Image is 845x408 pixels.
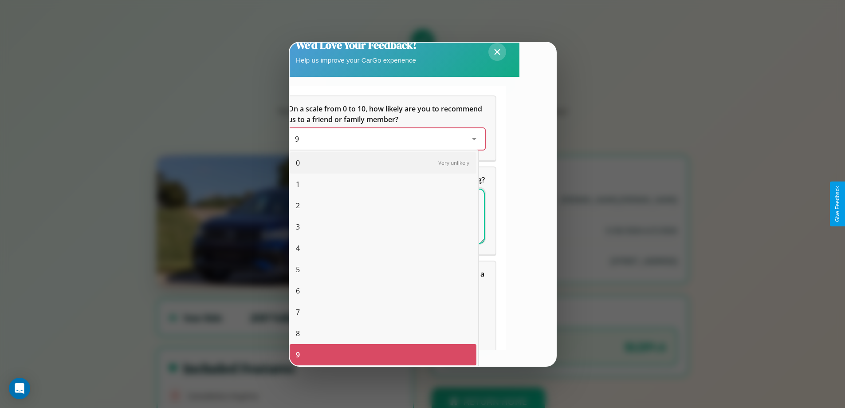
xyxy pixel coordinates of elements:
div: 10 [290,365,476,387]
div: 1 [290,174,476,195]
div: Open Intercom Messenger [9,378,30,399]
div: On a scale from 0 to 10, how likely are you to recommend us to a friend or family member? [288,128,485,150]
div: 5 [290,259,476,280]
span: On a scale from 0 to 10, how likely are you to recommend us to a friend or family member? [288,104,484,124]
div: 0 [290,152,476,174]
h2: We'd Love Your Feedback! [296,38,417,52]
div: Give Feedback [834,186,841,222]
span: 9 [296,349,300,360]
h5: On a scale from 0 to 10, how likely are you to recommend us to a friend or family member? [288,103,485,125]
div: 6 [290,280,476,301]
div: 2 [290,195,476,216]
span: 1 [296,179,300,190]
span: Which of the following features do you value the most in a vehicle? [288,269,486,289]
span: 9 [295,134,299,144]
p: Help us improve your CarGo experience [296,54,417,66]
span: What can we do to make your experience more satisfying? [288,175,485,185]
span: Very unlikely [438,159,469,166]
span: 5 [296,264,300,275]
div: 4 [290,238,476,259]
div: 8 [290,323,476,344]
div: On a scale from 0 to 10, how likely are you to recommend us to a friend or family member? [277,96,495,160]
span: 7 [296,307,300,317]
span: 4 [296,243,300,254]
span: 0 [296,158,300,168]
span: 6 [296,285,300,296]
span: 8 [296,328,300,339]
span: 3 [296,222,300,232]
div: 7 [290,301,476,323]
div: 9 [290,344,476,365]
span: 2 [296,200,300,211]
div: 3 [290,216,476,238]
